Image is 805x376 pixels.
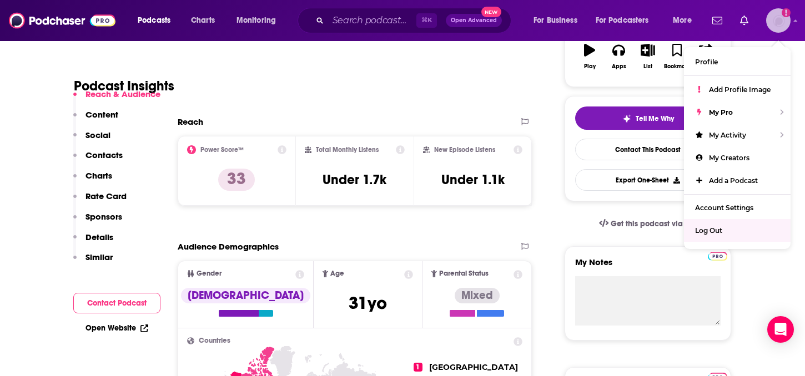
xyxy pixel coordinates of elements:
[73,130,110,150] button: Social
[612,63,626,70] div: Apps
[590,210,706,237] a: Get this podcast via API
[73,232,113,252] button: Details
[684,47,791,249] ul: Show profile menu
[73,89,160,109] button: Reach & Audience
[434,146,495,154] h2: New Episode Listens
[534,13,577,28] span: For Business
[708,250,727,261] a: Pro website
[218,169,255,191] p: 33
[575,37,604,77] button: Play
[330,270,344,277] span: Age
[636,114,674,123] span: Tell Me Why
[138,13,170,28] span: Podcasts
[328,12,416,29] input: Search podcasts, credits, & more...
[665,12,706,29] button: open menu
[709,176,758,185] span: Add a Podcast
[684,78,791,101] a: Add Profile Image
[441,171,505,188] h3: Under 1.1k
[709,85,771,94] span: Add Profile Image
[766,8,791,33] img: User Profile
[684,196,791,219] a: Account Settings
[575,257,721,276] label: My Notes
[575,169,721,191] button: Export One-Sheet
[229,12,290,29] button: open menu
[662,37,691,77] button: Bookmark
[695,226,722,235] span: Log Out
[451,18,497,23] span: Open Advanced
[684,50,791,73] a: Profile
[349,292,387,314] span: 31 yo
[588,12,665,29] button: open menu
[199,337,230,344] span: Countries
[767,316,794,343] div: Open Intercom Messenger
[85,323,148,333] a: Open Website
[9,10,115,31] img: Podchaser - Follow, Share and Rate Podcasts
[73,150,123,170] button: Contacts
[85,150,123,160] p: Contacts
[74,78,174,94] h1: Podcast Insights
[414,363,422,372] span: 1
[197,270,222,277] span: Gender
[695,204,753,212] span: Account Settings
[622,114,631,123] img: tell me why sparkle
[85,89,160,99] p: Reach & Audience
[481,7,501,17] span: New
[308,8,522,33] div: Search podcasts, credits, & more...
[85,170,112,181] p: Charts
[85,109,118,120] p: Content
[73,170,112,191] button: Charts
[429,362,518,372] span: [GEOGRAPHIC_DATA]
[604,37,633,77] button: Apps
[416,13,437,28] span: ⌘ K
[191,13,215,28] span: Charts
[526,12,591,29] button: open menu
[85,252,113,262] p: Similar
[323,171,386,188] h3: Under 1.7k
[73,293,160,313] button: Contact Podcast
[184,12,222,29] a: Charts
[130,12,185,29] button: open menu
[709,108,733,116] span: My Pro
[708,11,727,30] a: Show notifications dropdown
[200,146,244,154] h2: Power Score™
[439,270,489,277] span: Parental Status
[455,288,500,303] div: Mixed
[575,106,721,130] button: tell me why sparkleTell Me Why
[709,154,749,162] span: My Creators
[766,8,791,33] button: Show profile menu
[85,191,127,201] p: Rate Card
[73,211,122,232] button: Sponsors
[178,116,203,127] h2: Reach
[664,63,690,70] div: Bookmark
[643,63,652,70] div: List
[85,130,110,140] p: Social
[633,37,662,77] button: List
[181,288,310,303] div: [DEMOGRAPHIC_DATA]
[73,191,127,211] button: Rate Card
[684,169,791,192] a: Add a Podcast
[673,13,692,28] span: More
[237,13,276,28] span: Monitoring
[85,211,122,222] p: Sponsors
[596,13,649,28] span: For Podcasters
[709,131,746,139] span: My Activity
[736,11,753,30] a: Show notifications dropdown
[782,8,791,17] svg: Add a profile image
[684,146,791,169] a: My Creators
[695,58,718,66] span: Profile
[575,139,721,160] a: Contact This Podcast
[708,252,727,261] img: Podchaser Pro
[85,232,113,242] p: Details
[446,14,502,27] button: Open AdvancedNew
[611,219,697,228] span: Get this podcast via API
[316,146,379,154] h2: Total Monthly Listens
[584,63,596,70] div: Play
[766,8,791,33] span: Logged in as chardin
[73,252,113,272] button: Similar
[73,109,118,130] button: Content
[178,241,279,252] h2: Audience Demographics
